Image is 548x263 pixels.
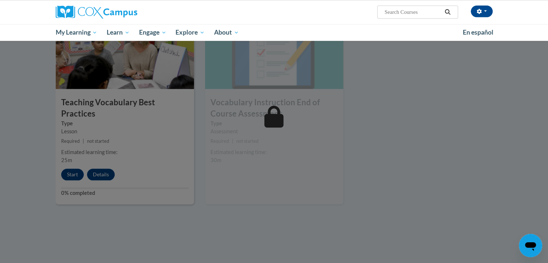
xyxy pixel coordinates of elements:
[519,234,542,257] iframe: Button to launch messaging window
[463,28,493,36] span: En español
[384,8,442,16] input: Search Courses
[107,28,130,37] span: Learn
[171,24,209,41] a: Explore
[56,5,194,19] a: Cox Campus
[45,24,504,41] div: Main menu
[176,28,205,37] span: Explore
[51,24,102,41] a: My Learning
[209,24,244,41] a: About
[102,24,134,41] a: Learn
[458,25,498,40] a: En español
[134,24,171,41] a: Engage
[471,5,493,17] button: Account Settings
[214,28,239,37] span: About
[55,28,97,37] span: My Learning
[139,28,166,37] span: Engage
[442,8,453,16] button: Search
[56,5,137,19] img: Cox Campus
